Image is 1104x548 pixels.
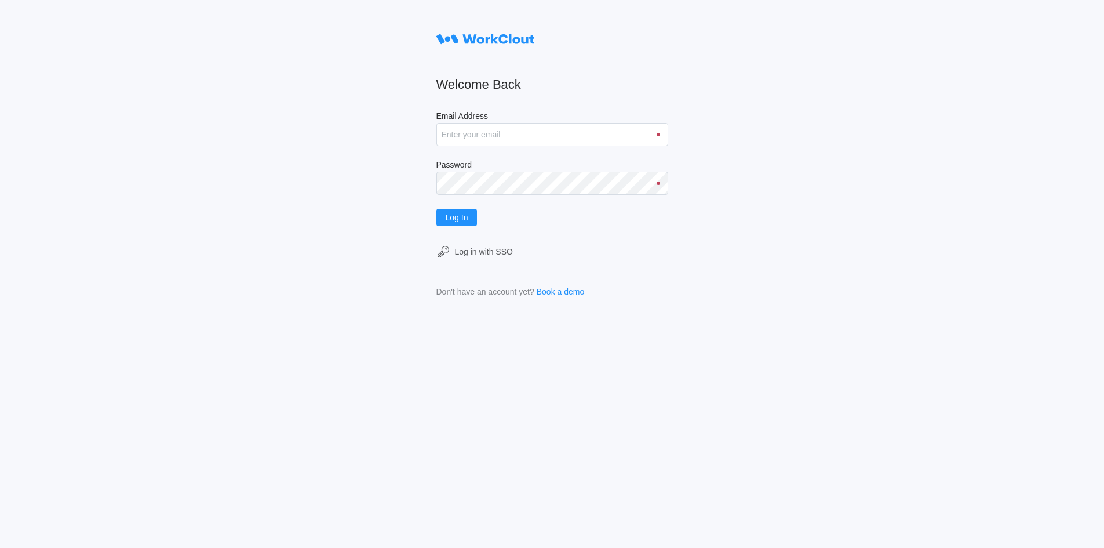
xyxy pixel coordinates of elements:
a: Book a demo [537,287,585,296]
label: Password [436,160,668,172]
label: Email Address [436,111,668,123]
a: Log in with SSO [436,245,668,259]
div: Don't have an account yet? [436,287,534,296]
h2: Welcome Back [436,77,668,93]
input: Enter your email [436,123,668,146]
span: Log In [446,213,468,222]
button: Log In [436,209,478,226]
div: Log in with SSO [455,247,513,256]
